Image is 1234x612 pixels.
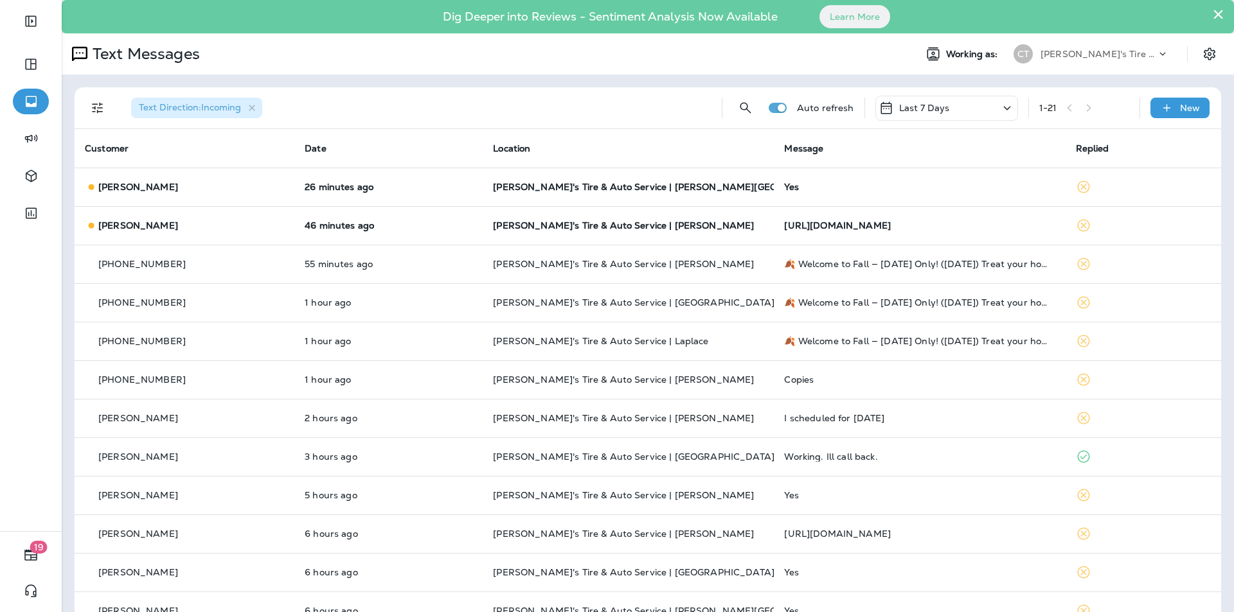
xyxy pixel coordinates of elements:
[305,451,472,462] p: Sep 30, 2025 12:29 PM
[493,374,754,385] span: [PERSON_NAME]'s Tire & Auto Service | [PERSON_NAME]
[733,95,758,121] button: Search Messages
[406,15,815,19] p: Dig Deeper into Reviews - Sentiment Analysis Now Available
[1041,49,1156,59] p: [PERSON_NAME]'s Tire & Auto
[899,103,950,113] p: Last 7 Days
[784,259,1055,269] div: 🍂 Welcome to Fall — Today Only! (9/30/2025) Treat your home to comfort and protection with LaJaun...
[946,49,1001,60] span: Working as:
[493,220,754,231] span: [PERSON_NAME]'s Tire & Auto Service | [PERSON_NAME]
[305,336,472,346] p: Sep 30, 2025 03:00 PM
[98,451,178,462] p: [PERSON_NAME]
[493,143,530,154] span: Location
[305,182,472,192] p: Sep 30, 2025 03:37 PM
[493,258,754,270] span: [PERSON_NAME]'s Tire & Auto Service | [PERSON_NAME]
[493,489,754,501] span: [PERSON_NAME]'s Tire & Auto Service | [PERSON_NAME]
[305,490,472,500] p: Sep 30, 2025 10:13 AM
[87,44,200,64] p: Text Messages
[305,259,472,269] p: Sep 30, 2025 03:08 PM
[98,490,178,500] p: [PERSON_NAME]
[139,101,241,113] span: Text Direction : Incoming
[85,143,129,154] span: Customer
[819,5,890,28] button: Learn More
[305,374,472,385] p: Sep 30, 2025 02:20 PM
[784,413,1055,423] div: I scheduled for Friday
[131,98,262,118] div: Text Direction:Incoming
[30,541,48,554] span: 19
[305,220,472,231] p: Sep 30, 2025 03:17 PM
[784,567,1055,577] div: Yes
[1039,103,1057,113] div: 1 - 21
[85,95,111,121] button: Filters
[784,374,1055,385] div: Copies
[493,335,708,347] span: [PERSON_NAME]'s Tire & Auto Service | Laplace
[1076,143,1109,154] span: Replied
[1212,4,1224,24] button: Close
[493,412,754,424] span: [PERSON_NAME]'s Tire & Auto Service | [PERSON_NAME]
[98,259,186,269] p: [PHONE_NUMBER]
[784,182,1055,192] div: Yes
[784,451,1055,462] div: Working. Ill call back.
[98,297,186,308] p: [PHONE_NUMBER]
[98,374,186,385] p: [PHONE_NUMBER]
[98,413,178,423] p: [PERSON_NAME]
[98,336,186,346] p: [PHONE_NUMBER]
[98,220,178,231] p: [PERSON_NAME]
[784,529,1055,539] div: https://www.facebook.com/share/r/1QzPpSGGfn/?mibextid=Nif5oz
[784,490,1055,500] div: Yes
[784,336,1055,346] div: 🍂 Welcome to Fall — Today Only! (9/30/2025) Treat your home to comfort and protection with LaJaun...
[784,220,1055,231] div: https://youtube.com/shorts/KqSGBecFG1A?si=XqeZVWzR_khfo91m
[305,297,472,308] p: Sep 30, 2025 03:04 PM
[98,182,178,192] p: [PERSON_NAME]
[98,567,178,577] p: [PERSON_NAME]
[784,143,823,154] span: Message
[305,413,472,423] p: Sep 30, 2025 01:52 PM
[305,143,326,154] span: Date
[493,181,854,193] span: [PERSON_NAME]'s Tire & Auto Service | [PERSON_NAME][GEOGRAPHIC_DATA]
[784,297,1055,308] div: 🍂 Welcome to Fall — Today Only! (9/30/2025) Treat your home to comfort and protection with LaJaun...
[493,297,774,308] span: [PERSON_NAME]'s Tire & Auto Service | [GEOGRAPHIC_DATA]
[305,529,472,539] p: Sep 30, 2025 09:59 AM
[797,103,854,113] p: Auto refresh
[1180,103,1200,113] p: New
[493,528,754,539] span: [PERSON_NAME]'s Tire & Auto Service | [PERSON_NAME]
[493,451,774,462] span: [PERSON_NAME]'s Tire & Auto Service | [GEOGRAPHIC_DATA]
[98,529,178,539] p: [PERSON_NAME]
[1014,44,1033,64] div: CT
[13,8,49,34] button: Expand Sidebar
[493,566,774,578] span: [PERSON_NAME]'s Tire & Auto Service | [GEOGRAPHIC_DATA]
[1198,42,1221,66] button: Settings
[305,567,472,577] p: Sep 30, 2025 09:48 AM
[13,542,49,568] button: 19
